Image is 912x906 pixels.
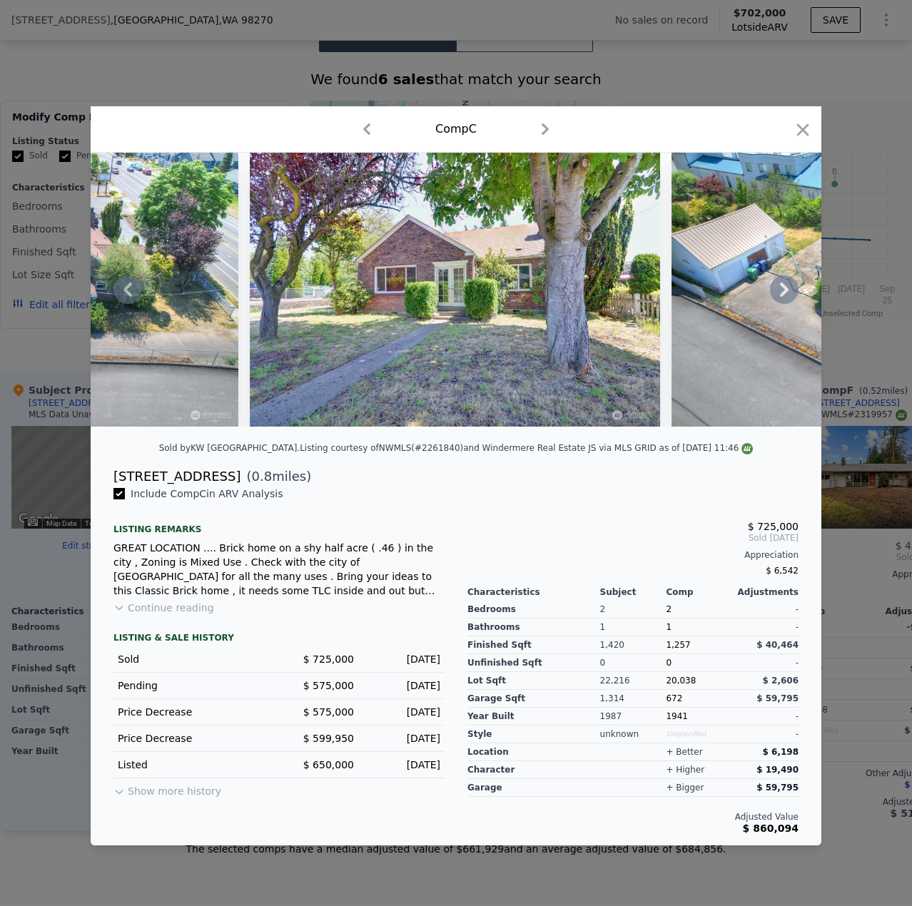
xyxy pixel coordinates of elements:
span: $ 59,795 [756,693,799,703]
span: Include Comp C in ARV Analysis [125,488,289,499]
div: Listed [118,758,268,772]
span: $ 860,094 [743,823,799,834]
div: 1 [600,619,667,636]
div: Unfinished Sqft [467,654,600,672]
div: Style [467,726,600,743]
div: - [732,654,799,672]
div: Characteristics [467,586,600,598]
div: Listing courtesy of NWMLS (#2261840) and Windermere Real Estate JS via MLS GRID as of [DATE] 11:46 [300,443,753,453]
div: Listing remarks [113,512,445,535]
img: Property Img [250,153,660,427]
div: [DATE] [365,652,440,666]
div: Year Built [467,708,600,726]
span: $ 40,464 [756,640,799,650]
div: 1 [666,619,732,636]
button: Continue reading [113,601,214,615]
div: Garage Sqft [467,690,600,708]
span: 1,257 [666,640,690,650]
div: Bathrooms [467,619,600,636]
span: ( miles) [240,467,311,487]
div: LISTING & SALE HISTORY [113,632,445,646]
span: $ 19,490 [756,765,799,775]
div: location [467,743,600,761]
div: Comp C [435,121,477,138]
span: $ 59,795 [756,783,799,793]
div: 1,314 [600,690,667,708]
div: + bigger [666,782,704,793]
div: Pending [118,678,268,693]
div: 0 [600,654,667,672]
div: - [732,601,799,619]
span: $ 6,198 [763,747,799,757]
div: 22,216 [600,672,667,690]
span: 0.8 [252,469,273,484]
span: 0 [666,658,672,668]
img: NWMLS Logo [741,443,753,454]
div: GREAT LOCATION .... Brick home on a shy half acre ( .46 ) in the city , Zoning is Mixed Use . Che... [113,541,445,598]
div: 1987 [600,708,667,726]
div: Appreciation [467,549,799,561]
span: $ 575,000 [303,706,354,718]
div: Unspecified [666,726,732,743]
div: [STREET_ADDRESS] [113,467,240,487]
div: - [732,708,799,726]
span: $ 599,950 [303,733,354,744]
div: Adjusted Value [467,811,799,823]
div: - [732,726,799,743]
button: Show more history [113,778,221,798]
div: [DATE] [365,705,440,719]
div: Sold [118,652,268,666]
span: Sold [DATE] [467,532,799,544]
div: + higher [666,764,704,775]
div: 1941 [666,708,732,726]
div: Finished Sqft [467,636,600,654]
div: Subject [600,586,667,598]
div: Adjustments [732,586,799,598]
span: 20,038 [666,676,696,686]
div: [DATE] [365,731,440,745]
span: $ 725,000 [303,653,354,665]
div: character [467,761,600,779]
div: Sold by KW [GEOGRAPHIC_DATA] . [159,443,300,453]
div: Price Decrease [118,731,268,745]
div: Comp [666,586,732,598]
div: Price Decrease [118,705,268,719]
div: [DATE] [365,758,440,772]
span: $ 6,542 [766,566,799,576]
div: 1,420 [600,636,667,654]
div: unknown [600,726,667,743]
span: $ 725,000 [748,521,799,532]
span: $ 2,606 [763,676,799,686]
div: - [732,619,799,636]
div: Lot Sqft [467,672,600,690]
div: [DATE] [365,678,440,693]
span: $ 650,000 [303,759,354,770]
div: + better [666,746,702,758]
span: 672 [666,693,682,703]
span: $ 575,000 [303,680,354,691]
div: 2 [600,601,667,619]
span: 2 [666,604,672,614]
div: Bedrooms [467,601,600,619]
div: garage [467,779,600,797]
